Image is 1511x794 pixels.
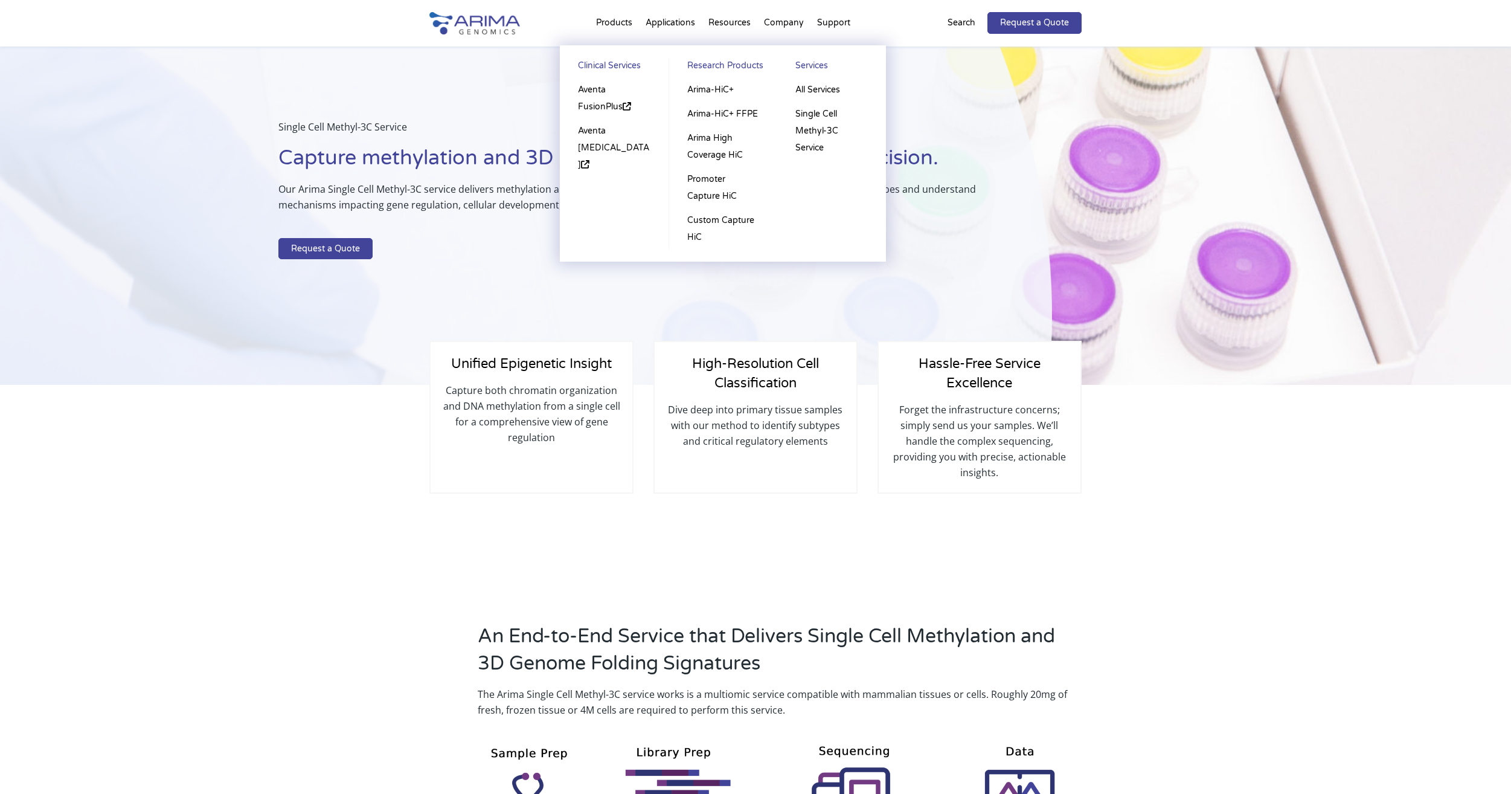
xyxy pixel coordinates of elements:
input: Genome Assembly [268,169,275,176]
input: Hi-C for FFPE [3,216,11,224]
input: Other [268,247,275,255]
a: Request a Quote [278,238,373,260]
input: Other [3,279,11,286]
span: High-Resolution Cell Classification [692,356,819,391]
input: Library Prep [3,247,11,255]
a: Custom Capture HiC [681,208,765,250]
a: Services [789,57,874,78]
p: Search [948,15,975,31]
span: High Coverage Hi-C [14,199,83,210]
a: Promoter Capture HiC [681,167,765,208]
input: Structural Variant Discovery [268,231,275,239]
a: Arima-HiC+ FFPE [681,102,765,126]
span: Other [14,278,35,289]
span: Unified Epigenetic Insight [451,356,612,372]
input: Arima Bioinformatics Platform [3,263,11,271]
input: Epigenetics [268,200,275,208]
a: Aventa [MEDICAL_DATA] [572,119,656,177]
span: Capture Hi-C [14,184,60,195]
input: Human Health [268,216,275,224]
p: Dive deep into primary tissue samples with our method to identify subtypes and critical regulator... [667,402,844,449]
span: Single-Cell Methyl-3C [14,231,89,242]
a: All Services [789,78,874,102]
p: Capture both chromatin organization and DNA methylation from a single cell for a comprehensive vi... [443,382,620,445]
input: Hi-C [3,169,11,176]
span: Arima Bioinformatics Platform [14,262,122,273]
input: Capture Hi-C [3,184,11,192]
span: Other [278,247,300,257]
span: Epigenetics [278,199,319,210]
span: Hassle-Free Service Excellence [919,356,1041,391]
a: Arima-HiC+ [681,78,765,102]
span: State [265,100,283,111]
input: High Coverage Hi-C [3,200,11,208]
span: Last name [265,1,302,11]
span: Genome Assembly [278,168,345,179]
span: Structural Variant Discovery [278,231,379,242]
a: Clinical Services [572,57,656,78]
span: What is your area of interest? [265,149,370,160]
span: Hi-C [14,168,29,179]
img: Arima-Genomics-logo [429,12,520,34]
p: Our Arima Single Cell Methyl-3C service delivers methylation and 3D conformation signatures so yo... [278,181,992,222]
p: Forget the infrastructure concerns; simply send us your samples. We’ll handle the complex sequenc... [891,402,1068,480]
span: Library Prep [14,247,58,257]
a: Single Cell Methyl-3C Service [789,102,874,160]
span: Human Health [278,215,332,226]
a: Request a Quote [987,12,1082,34]
p: The Arima Single Cell Methyl-3C service works is a multiomic service compatible with mammalian ti... [478,686,1082,718]
h1: Capture methylation and 3D conformation with single-cell precision. [278,144,992,181]
span: Gene Regulation [278,184,338,195]
a: Research Products [681,57,765,78]
input: Single-Cell Methyl-3C [3,231,11,239]
input: Gene Regulation [268,184,275,192]
a: Aventa FusionPlus [572,78,656,119]
h2: An End-to-End Service that Delivers Single Cell Methylation and 3D Genome Folding Signatures [478,623,1082,686]
p: Single Cell Methyl-3C Service [278,119,992,144]
span: Hi-C for FFPE [14,215,60,226]
a: Arima High Coverage HiC [681,126,765,167]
